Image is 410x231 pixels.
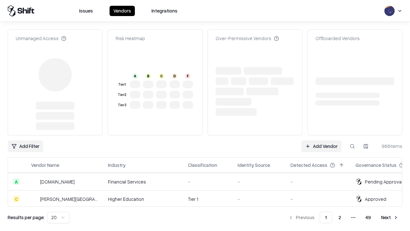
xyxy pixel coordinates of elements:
[8,141,43,152] button: Add Filter
[13,196,20,202] div: C
[16,35,66,42] div: Unmanaged Access
[365,178,403,185] div: Pending Approval
[291,196,345,202] div: -
[148,6,181,16] button: Integrations
[117,92,127,98] div: Tier 2
[356,162,397,168] div: Governance Status
[188,196,227,202] div: Tier 1
[31,196,37,202] img: Reichman University
[159,73,164,79] div: C
[320,212,332,223] button: 1
[13,178,20,185] div: A
[31,162,59,168] div: Vendor Name
[238,178,280,185] div: -
[117,82,127,87] div: Tier 1
[108,196,178,202] div: Higher Education
[8,214,45,221] p: Results per page:
[316,35,360,42] div: Offboarded Vendors
[146,73,151,79] div: B
[185,73,190,79] div: F
[40,178,75,185] div: [DOMAIN_NAME]
[238,196,280,202] div: -
[172,73,177,79] div: D
[333,212,346,223] button: 2
[110,6,135,16] button: Vendors
[75,6,97,16] button: Issues
[377,143,402,150] div: 966 items
[365,196,386,202] div: Approved
[40,196,98,202] div: [PERSON_NAME][GEOGRAPHIC_DATA]
[291,162,327,168] div: Detected Access
[291,178,345,185] div: -
[238,162,270,168] div: Identity Source
[216,35,279,42] div: Over-Permissive Vendors
[116,35,145,42] div: Risk Heatmap
[108,178,178,185] div: Financial Services
[377,212,402,223] button: Next
[31,178,37,185] img: Checkout.com
[188,178,227,185] div: -
[301,141,341,152] a: Add Vendor
[133,73,138,79] div: A
[117,102,127,108] div: Tier 3
[360,212,376,223] button: 49
[108,162,126,168] div: Industry
[284,212,402,223] nav: pagination
[188,162,217,168] div: Classification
